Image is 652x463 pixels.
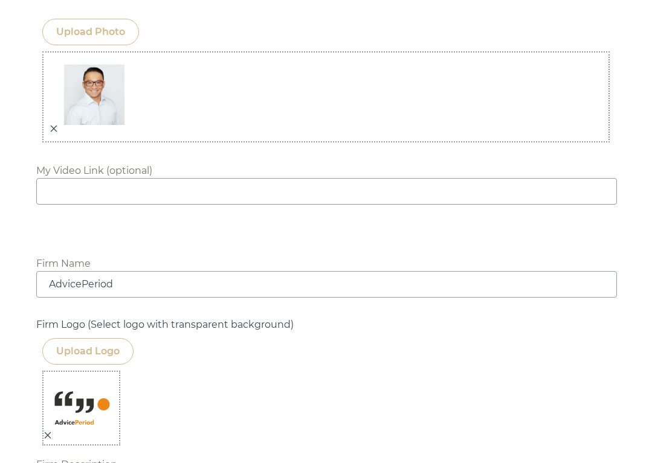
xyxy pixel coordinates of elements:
div: Upload Photo [56,25,125,39]
img: Uploaded Image [58,59,131,131]
div: Firm Logo (Select logo with transparent background) [36,318,616,332]
div: Firm Name [36,257,91,271]
img: jsn2ijikwl3cghtpnklj.png [52,378,112,438]
span: close [50,124,58,133]
div: My Video Link (optional) [36,164,152,178]
span: close [44,431,52,439]
div: Upload Logo [56,344,120,359]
